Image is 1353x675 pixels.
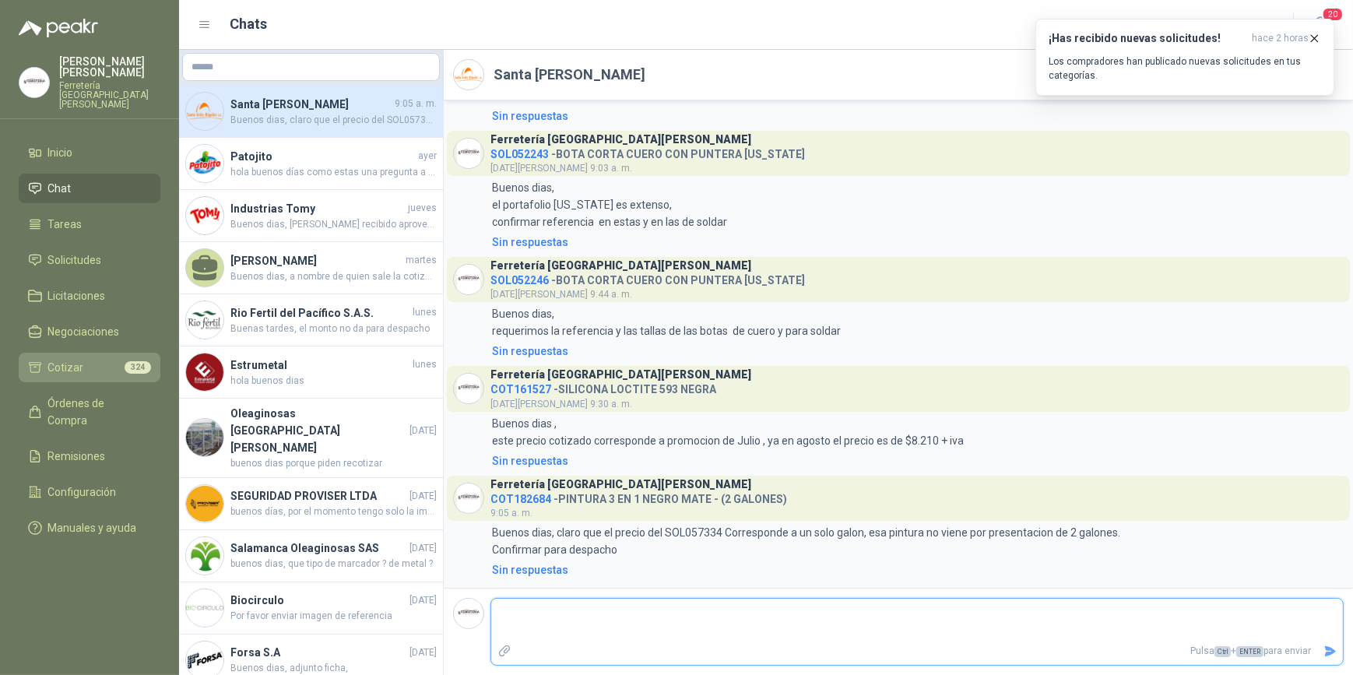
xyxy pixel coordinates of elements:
[48,323,120,340] span: Negociaciones
[489,343,1344,360] a: Sin respuestas
[454,139,483,168] img: Company Logo
[230,148,415,165] h4: Patojito
[48,359,84,376] span: Cotizar
[48,483,117,501] span: Configuración
[1035,19,1334,96] button: ¡Has recibido nuevas solicitudes!hace 2 horas Los compradores han publicado nuevas solicitudes en...
[489,107,1344,125] a: Sin respuestas
[230,504,437,519] span: buenos días, por el momento tengo solo la imagen porque se mandan a fabricar
[1049,54,1321,83] p: Los compradores han publicado nuevas solicitudes en tus categorías.
[186,419,223,456] img: Company Logo
[418,149,437,163] span: ayer
[48,216,83,233] span: Tareas
[19,317,160,346] a: Negociaciones
[454,483,483,513] img: Company Logo
[518,638,1318,665] p: Pulsa + para enviar
[186,93,223,130] img: Company Logo
[490,262,751,270] h3: Ferretería [GEOGRAPHIC_DATA][PERSON_NAME]
[1049,32,1246,45] h3: ¡Has recibido nuevas solicitudes!
[179,478,443,530] a: Company LogoSEGURIDAD PROVISER LTDA[DATE]buenos días, por el momento tengo solo la imagen porque ...
[1317,638,1343,665] button: Enviar
[1236,646,1263,657] span: ENTER
[490,148,549,160] span: SOL052243
[413,357,437,372] span: lunes
[490,163,632,174] span: [DATE][PERSON_NAME] 9:03 a. m.
[19,19,98,37] img: Logo peakr
[454,374,483,403] img: Company Logo
[492,107,568,125] div: Sin respuestas
[492,452,568,469] div: Sin respuestas
[19,174,160,203] a: Chat
[48,448,106,465] span: Remisiones
[19,513,160,543] a: Manuales y ayuda
[230,96,392,113] h4: Santa [PERSON_NAME]
[492,524,1120,558] p: Buenos dias, claro que el precio del SOL057334 Corresponde a un solo galon, esa pintura no viene ...
[230,592,406,609] h4: Biocirculo
[48,519,137,536] span: Manuales y ayuda
[490,135,751,144] h3: Ferretería [GEOGRAPHIC_DATA][PERSON_NAME]
[492,343,568,360] div: Sin respuestas
[230,200,405,217] h4: Industrias Tomy
[406,253,437,268] span: martes
[490,399,632,410] span: [DATE][PERSON_NAME] 9:30 a. m.
[19,281,160,311] a: Licitaciones
[230,557,437,571] span: buenos dias, que tipo de marcador ? de metal ?
[230,374,437,388] span: hola buenos dias
[1252,32,1309,45] span: hace 2 horas
[489,452,1344,469] a: Sin respuestas
[230,13,268,35] h1: Chats
[179,530,443,582] a: Company LogoSalamanca Oleaginosas SAS[DATE]buenos dias, que tipo de marcador ? de metal ?
[179,294,443,346] a: Company LogoRio Fertil del Pacífico S.A.S.lunesBuenas tardes, el monto no da para despacho
[413,305,437,320] span: lunes
[489,234,1344,251] a: Sin respuestas
[490,289,632,300] span: [DATE][PERSON_NAME] 9:44 a. m.
[19,353,160,382] a: Cotizar324
[230,609,437,624] span: Por favor enviar imagen de referencia
[19,245,160,275] a: Solicitudes
[490,371,751,379] h3: Ferretería [GEOGRAPHIC_DATA][PERSON_NAME]
[19,68,49,97] img: Company Logo
[19,441,160,471] a: Remisiones
[230,644,406,661] h4: Forsa S.A
[230,540,406,557] h4: Salamanca Oleaginosas SAS
[408,201,437,216] span: jueves
[179,242,443,294] a: [PERSON_NAME]martesBuenos dias, a nombre de quien sale la cotizacion ?
[409,645,437,660] span: [DATE]
[186,353,223,391] img: Company Logo
[1322,7,1344,22] span: 20
[230,304,409,322] h4: Rio Fertil del Pacífico S.A.S.
[230,405,406,456] h4: Oleaginosas [GEOGRAPHIC_DATA][PERSON_NAME]
[490,274,549,287] span: SOL052246
[492,179,727,230] p: Buenos dias, el portafolio [US_STATE] es extenso, confirmar referencia en estas y en las de soldar
[490,379,751,394] h4: - SILICONA LOCTITE 593 NEGRA
[48,180,72,197] span: Chat
[186,145,223,182] img: Company Logo
[492,234,568,251] div: Sin respuestas
[494,64,645,86] h2: Santa [PERSON_NAME]
[409,541,437,556] span: [DATE]
[186,485,223,522] img: Company Logo
[490,144,805,159] h4: - BOTA CORTA CUERO CON PUNTERA [US_STATE]
[48,251,102,269] span: Solicitudes
[179,86,443,138] a: Company LogoSanta [PERSON_NAME]9:05 a. m.Buenos dias, claro que el precio del SOL057334 Correspon...
[179,582,443,635] a: Company LogoBiocirculo[DATE]Por favor enviar imagen de referencia
[454,265,483,294] img: Company Logo
[230,357,409,374] h4: Estrumetal
[59,81,160,109] p: Ferretería [GEOGRAPHIC_DATA][PERSON_NAME]
[490,383,551,396] span: COT161527
[19,209,160,239] a: Tareas
[179,399,443,478] a: Company LogoOleaginosas [GEOGRAPHIC_DATA][PERSON_NAME][DATE]buenos dias porque piden recotizar
[395,97,437,111] span: 9:05 a. m.
[125,361,151,374] span: 324
[59,56,160,78] p: [PERSON_NAME] [PERSON_NAME]
[230,487,406,504] h4: SEGURIDAD PROVISER LTDA
[186,301,223,339] img: Company Logo
[48,287,106,304] span: Licitaciones
[1214,646,1231,657] span: Ctrl
[230,113,437,128] span: Buenos dias, claro que el precio del SOL057334 Corresponde a un solo galon, esa pintura no viene ...
[48,144,73,161] span: Inicio
[492,305,841,339] p: Buenos dias, requerimos la referencia y las tallas de las botas de cuero y para soldar
[490,508,532,519] span: 9:05 a. m.
[179,190,443,242] a: Company LogoIndustrias TomyjuevesBuenos dias, [PERSON_NAME] recibido aprovecho , que han definido...
[230,269,437,284] span: Buenos dias, a nombre de quien sale la cotizacion ?
[19,138,160,167] a: Inicio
